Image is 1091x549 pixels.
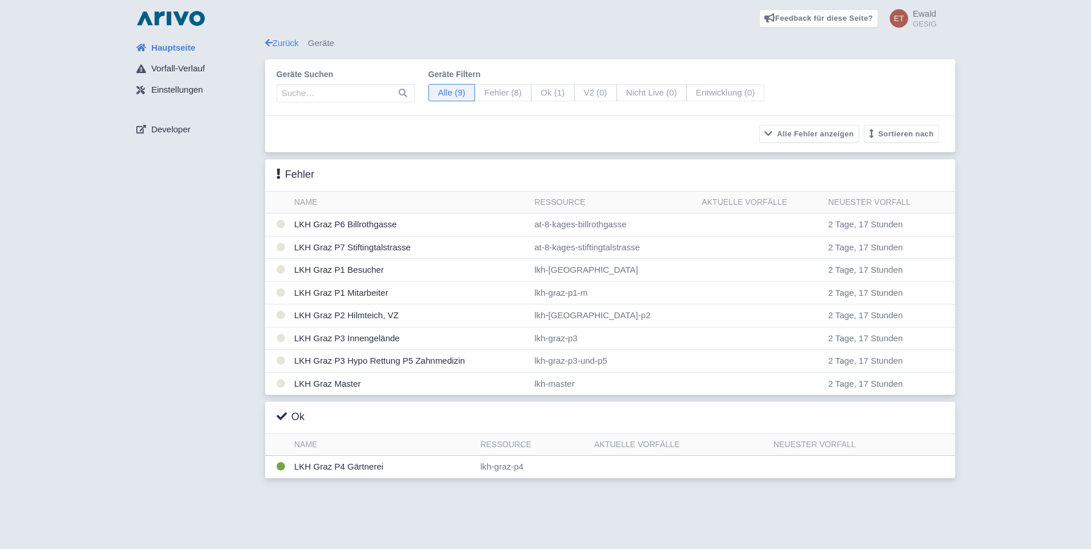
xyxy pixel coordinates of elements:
[127,37,265,59] a: Hauptseite
[759,125,859,143] button: Alle Fehler anzeigen
[277,84,415,102] input: Suche…
[290,236,530,259] td: LKH Graz P7 Stiftingtalstrasse
[828,219,903,229] span: 2 Tage, 17 Stunden
[290,259,530,282] td: LKH Graz P1 Besucher
[127,58,265,80] a: Vorfall-Verlauf
[530,350,697,373] td: lkh-graz-p3-und-p5
[290,281,530,304] td: LKH Graz P1 Mitarbeiter
[476,456,589,478] td: lkh-graz-p4
[574,84,617,102] span: V2 (0)
[589,434,768,456] th: Aktuelle Vorfälle
[828,356,903,365] span: 2 Tage, 17 Stunden
[428,68,765,81] label: Geräte filtern
[265,38,299,48] a: Zurück
[290,327,530,350] td: LKH Graz P3 Innengelände
[134,9,208,28] img: logo
[530,259,697,282] td: lkh-[GEOGRAPHIC_DATA]
[530,192,697,213] th: Ressource
[290,304,530,327] td: LKH Graz P2 Hilmteich, VZ
[290,213,530,237] td: LKH Graz P6 Billrothgasse
[290,434,476,456] th: Name
[277,411,305,424] h3: Ok
[828,333,903,343] span: 2 Tage, 17 Stunden
[913,20,937,28] small: GESIG
[151,83,203,97] span: Einstellungen
[828,242,903,252] span: 2 Tage, 17 Stunden
[151,123,190,136] span: Developer
[697,192,824,213] th: Aktuelle Vorfälle
[151,62,205,75] span: Vorfall-Verlauf
[828,288,903,298] span: 2 Tage, 17 Stunden
[290,456,476,478] td: LKH Graz P4 Gärtnerei
[530,304,697,327] td: lkh-[GEOGRAPHIC_DATA]-p2
[769,434,955,456] th: Neuester Vorfall
[913,9,936,18] span: Ewald
[127,119,265,140] a: Developer
[530,372,697,395] td: lkh-master
[474,84,531,102] span: Fehler (8)
[151,41,196,55] span: Hauptseite
[530,281,697,304] td: lkh-graz-p1-m
[686,84,765,102] span: Entwicklung (0)
[290,372,530,395] td: LKH Graz Master
[824,192,955,213] th: Neuester Vorfall
[531,84,575,102] span: Ok (1)
[530,327,697,350] td: lkh-graz-p3
[864,125,939,143] button: Sortieren nach
[617,84,687,102] span: Nicht Live (0)
[828,310,903,320] span: 2 Tage, 17 Stunden
[828,379,903,388] span: 2 Tage, 17 Stunden
[883,9,937,28] a: Ewald GESIG
[277,169,315,181] h3: Fehler
[127,79,265,101] a: Einstellungen
[530,213,697,237] td: at-8-kages-billrothgasse
[828,265,903,274] span: 2 Tage, 17 Stunden
[530,236,697,259] td: at-8-kages-stiftingtalstrasse
[476,434,589,456] th: Ressource
[277,68,415,81] label: Geräte suchen
[290,350,530,373] td: LKH Graz P3 Hypo Rettung P5 Zahnmedizin
[265,37,955,50] div: Geräte
[759,9,878,28] a: Feedback für diese Seite?
[428,84,476,102] span: Alle (9)
[290,192,530,213] th: Name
